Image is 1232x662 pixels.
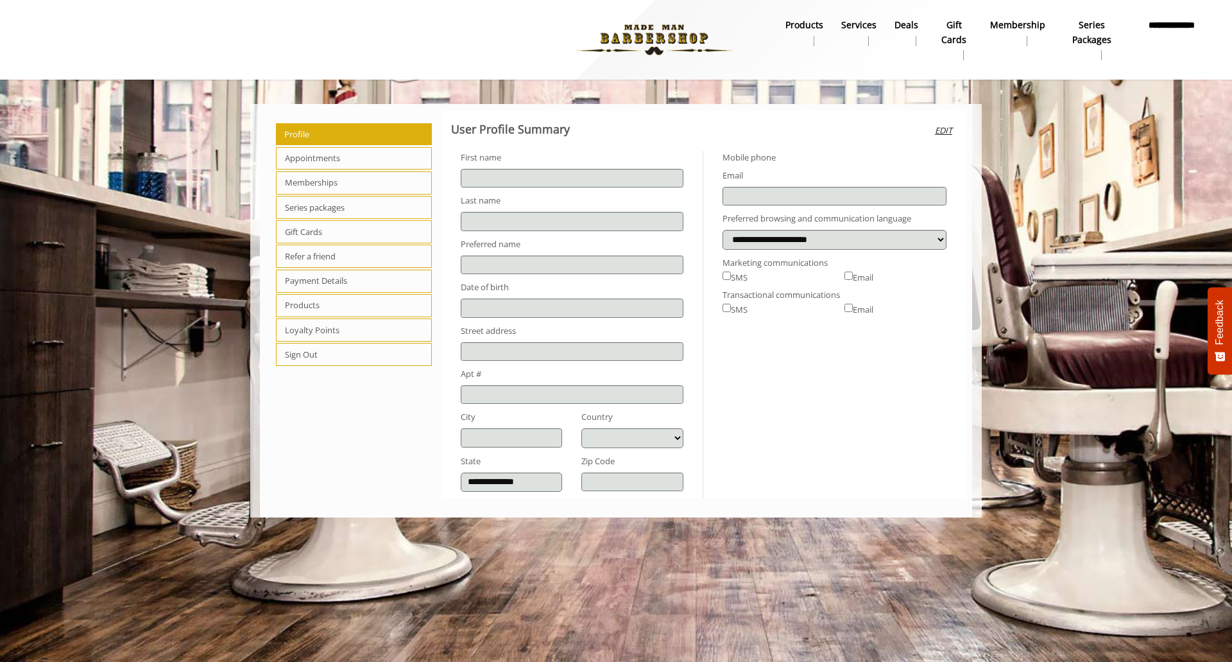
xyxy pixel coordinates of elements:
a: DealsDeals [886,16,927,49]
span: Feedback [1214,300,1226,345]
a: Series packagesSeries packages [1054,16,1130,64]
a: Gift cardsgift cards [927,16,981,64]
i: Edit [935,124,952,137]
span: Series packages [276,196,432,219]
span: Memberships [276,171,432,195]
img: Made Man Barbershop logo [566,4,742,75]
span: Gift Cards [276,220,432,243]
span: Profile [276,123,432,145]
span: Products [276,294,432,317]
span: Payment Details [276,270,432,293]
button: Edit user profile [931,110,956,151]
a: Productsproducts [776,16,832,49]
a: ServicesServices [832,16,886,49]
a: MembershipMembership [981,16,1054,49]
button: Feedback - Show survey [1208,287,1232,374]
b: User Profile Summary [451,121,570,137]
b: Series packages [1063,18,1121,47]
span: Loyalty Points [276,318,432,342]
span: Appointments [276,147,432,170]
b: Services [841,18,877,32]
b: gift cards [936,18,972,47]
b: products [785,18,823,32]
span: Refer a friend [276,245,432,268]
b: Deals [894,18,918,32]
span: Sign Out [276,343,432,366]
b: Membership [990,18,1045,32]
